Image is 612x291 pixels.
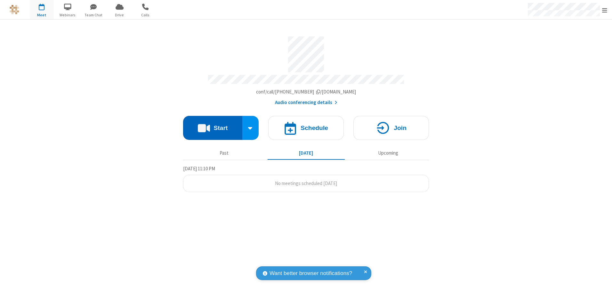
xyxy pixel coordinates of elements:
button: Past [186,147,263,159]
button: Start [183,116,242,140]
h4: Join [394,125,407,131]
h4: Schedule [301,125,328,131]
button: Audio conferencing details [275,99,337,106]
button: Copy my meeting room linkCopy my meeting room link [256,88,356,96]
img: QA Selenium DO NOT DELETE OR CHANGE [10,5,19,14]
span: Team Chat [82,12,106,18]
span: Meet [30,12,54,18]
button: Join [353,116,429,140]
span: [DATE] 11:10 PM [183,166,215,172]
section: Account details [183,32,429,106]
span: Webinars [56,12,80,18]
h4: Start [213,125,228,131]
span: Drive [108,12,132,18]
span: Want better browser notifications? [270,269,352,278]
div: Start conference options [242,116,259,140]
section: Today's Meetings [183,165,429,192]
span: Copy my meeting room link [256,89,356,95]
span: No meetings scheduled [DATE] [275,180,337,186]
span: Calls [133,12,157,18]
button: [DATE] [268,147,345,159]
button: Schedule [268,116,344,140]
button: Upcoming [350,147,427,159]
